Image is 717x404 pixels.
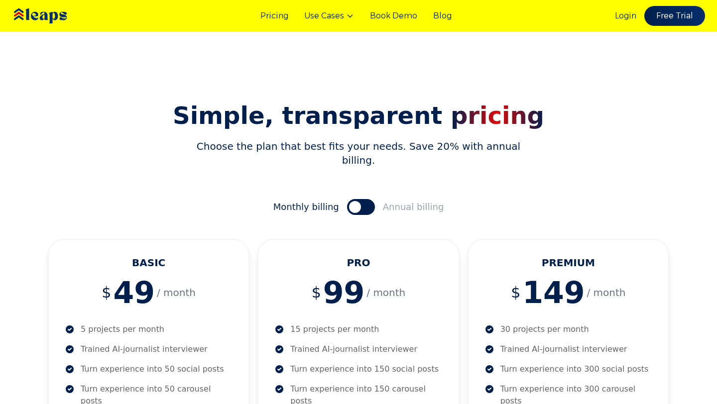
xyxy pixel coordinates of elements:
[290,323,379,335] p: 15 projects per month
[290,343,417,355] p: Trained AI-journalist interviewer
[102,284,111,302] span: $
[113,278,155,307] span: 49
[65,256,233,270] h3: BASIC
[312,284,321,302] span: $
[260,10,288,22] a: Pricing
[500,323,589,335] p: 30 projects per month
[273,200,339,214] span: Monthly billing
[500,363,649,375] p: Turn experience into 300 social posts
[12,1,97,30] img: Leaps Logo
[587,286,625,300] span: / month
[304,10,354,22] button: Use Cases
[484,256,652,270] h3: PREMIUM
[48,103,669,127] h2: Simple, transparent
[191,139,526,167] p: Choose the plan that best fits your needs. Save 20% with annual billing.
[274,256,442,270] h3: PRO
[644,6,705,26] a: Free Trial
[451,101,544,129] span: pricing
[81,363,224,375] p: Turn experience into 50 social posts
[157,286,196,300] span: / month
[370,10,417,22] a: Book Demo
[290,363,439,375] p: Turn experience into 150 social posts
[511,284,520,302] span: $
[383,200,444,214] span: Annual billing
[323,278,365,307] span: 99
[500,343,627,355] p: Trained AI-journalist interviewer
[366,286,405,300] span: / month
[615,10,636,22] a: Login
[81,343,208,355] p: Trained AI-journalist interviewer
[522,278,585,307] span: 149
[433,10,452,22] a: Blog
[81,323,164,335] p: 5 projects per month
